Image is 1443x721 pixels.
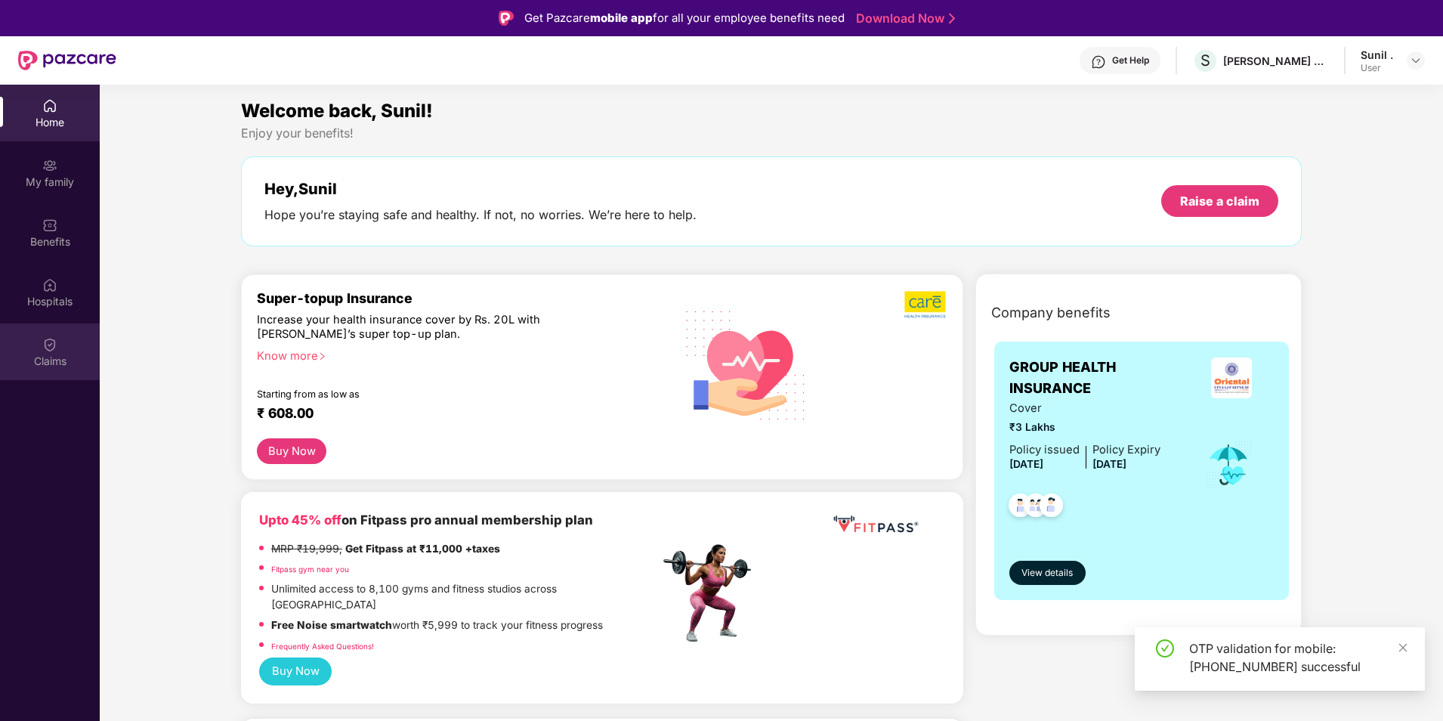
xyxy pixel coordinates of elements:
[42,218,57,233] img: svg+xml;base64,PHN2ZyBpZD0iQmVuZWZpdHMiIHhtbG5zPSJodHRwOi8vd3d3LnczLm9yZy8yMDAwL3N2ZyIgd2lkdGg9Ij...
[1204,440,1253,490] img: icon
[1092,458,1126,470] span: [DATE]
[1156,639,1174,658] span: check-circle
[257,290,660,306] div: Super-topup Insurance
[1009,400,1160,417] span: Cover
[1112,54,1149,67] div: Get Help
[42,277,57,292] img: svg+xml;base64,PHN2ZyBpZD0iSG9zcGl0YWxzIiB4bWxucz0iaHR0cDovL3d3dy53My5vcmcvMjAwMC9zdmciIHdpZHRoPS...
[1211,357,1252,398] img: insurerLogo
[1410,54,1422,67] img: svg+xml;base64,PHN2ZyBpZD0iRHJvcGRvd24tMzJ4MzIiIHhtbG5zPSJodHRwOi8vd3d3LnczLm9yZy8yMDAwL3N2ZyIgd2...
[264,207,697,223] div: Hope you’re staying safe and healthy. If not, no worries. We’re here to help.
[257,388,595,399] div: Starting from as low as
[590,11,653,25] strong: mobile app
[856,11,950,26] a: Download Now
[949,11,955,26] img: Stroke
[257,438,326,465] button: Buy Now
[1002,489,1039,526] img: svg+xml;base64,PHN2ZyB4bWxucz0iaHR0cDovL3d3dy53My5vcmcvMjAwMC9zdmciIHdpZHRoPSI0OC45NDMiIGhlaWdodD...
[1018,489,1055,526] img: svg+xml;base64,PHN2ZyB4bWxucz0iaHR0cDovL3d3dy53My5vcmcvMjAwMC9zdmciIHdpZHRoPSI0OC45MTUiIGhlaWdodD...
[271,543,342,555] del: MRP ₹19,999,
[271,642,374,651] a: Frequently Asked Questions!
[1361,62,1393,74] div: User
[1200,51,1210,70] span: S
[241,125,1302,141] div: Enjoy your benefits!
[271,581,660,614] p: Unlimited access to 8,100 gyms and fitness studios across [GEOGRAPHIC_DATA]
[257,349,650,360] div: Know more
[830,510,921,538] img: fppp.png
[674,291,818,438] img: svg+xml;base64,PHN2ZyB4bWxucz0iaHR0cDovL3d3dy53My5vcmcvMjAwMC9zdmciIHhtbG5zOnhsaW5rPSJodHRwOi8vd3...
[1398,642,1408,653] span: close
[241,100,433,122] span: Welcome back, Sunil!
[1009,357,1189,400] span: GROUP HEALTH INSURANCE
[259,512,593,528] b: on Fitpass pro annual membership plan
[991,302,1111,323] span: Company benefits
[1009,561,1086,585] button: View details
[659,540,765,646] img: fpp.png
[1021,566,1073,580] span: View details
[1361,48,1393,62] div: Sunil .
[499,11,514,26] img: Logo
[1033,489,1070,526] img: svg+xml;base64,PHN2ZyB4bWxucz0iaHR0cDovL3d3dy53My5vcmcvMjAwMC9zdmciIHdpZHRoPSI0OC45NDMiIGhlaWdodD...
[42,158,57,173] img: svg+xml;base64,PHN2ZyB3aWR0aD0iMjAiIGhlaWdodD0iMjAiIHZpZXdCb3g9IjAgMCAyMCAyMCIgZmlsbD0ibm9uZSIgeG...
[345,543,500,555] strong: Get Fitpass at ₹11,000 +taxes
[259,658,332,685] button: Buy Now
[524,9,845,27] div: Get Pazcare for all your employee benefits need
[1009,419,1160,436] span: ₹3 Lakhs
[271,619,392,631] strong: Free Noise smartwatch
[42,337,57,352] img: svg+xml;base64,PHN2ZyBpZD0iQ2xhaW0iIHhtbG5zPSJodHRwOi8vd3d3LnczLm9yZy8yMDAwL3N2ZyIgd2lkdGg9IjIwIi...
[259,512,341,528] b: Upto 45% off
[264,180,697,198] div: Hey, Sunil
[1091,54,1106,70] img: svg+xml;base64,PHN2ZyBpZD0iSGVscC0zMngzMiIgeG1sbnM9Imh0dHA6Ly93d3cudzMub3JnLzIwMDAvc3ZnIiB3aWR0aD...
[904,290,947,319] img: b5dec4f62d2307b9de63beb79f102df3.png
[271,565,349,574] a: Fitpass gym near you
[271,617,603,634] p: worth ₹5,999 to track your fitness progress
[1009,441,1080,459] div: Policy issued
[1092,441,1160,459] div: Policy Expiry
[18,51,116,70] img: New Pazcare Logo
[1180,193,1259,209] div: Raise a claim
[42,98,57,113] img: svg+xml;base64,PHN2ZyBpZD0iSG9tZSIgeG1sbnM9Imh0dHA6Ly93d3cudzMub3JnLzIwMDAvc3ZnIiB3aWR0aD0iMjAiIG...
[257,313,595,342] div: Increase your health insurance cover by Rs. 20L with [PERSON_NAME]’s super top-up plan.
[318,352,326,360] span: right
[1189,639,1407,676] div: OTP validation for mobile: [PHONE_NUMBER] successful
[1223,54,1329,68] div: [PERSON_NAME] CONSULTANTS P LTD
[1009,458,1043,470] span: [DATE]
[257,405,644,423] div: ₹ 608.00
